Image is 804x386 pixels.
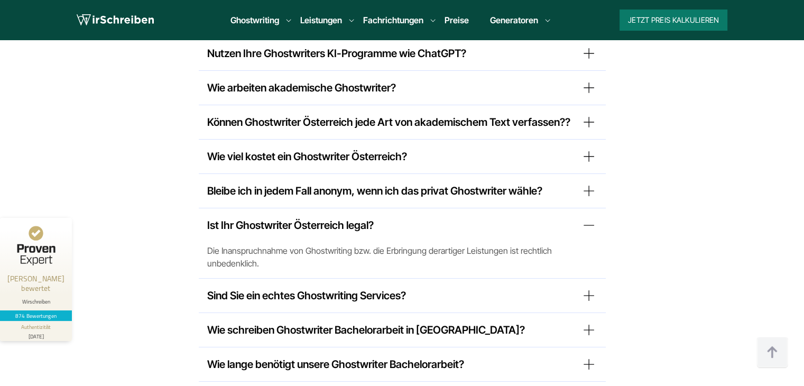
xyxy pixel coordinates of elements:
[207,114,597,131] summary: Können Ghostwriter Österreich jede Art von akademischem Text verfassen??
[230,14,279,26] a: Ghostwriting
[207,148,597,165] summary: Wie viel kostet ein Ghostwriter Österreich?
[77,12,154,28] img: logo wirschreiben
[363,14,423,26] a: Fachrichtungen
[207,356,597,373] summary: Wie lange benötigt unsere Ghostwriter Bachelorarbeit?
[756,337,788,369] img: button top
[207,45,597,62] summary: Nutzen Ihre Ghostwriters KI-Programme wie ChatGPT?
[4,298,68,305] div: Wirschreiben
[207,217,597,234] summary: Ist Ihr Ghostwriter Österreich legal?
[207,321,597,338] summary: Wie schreiben Ghostwriter Bachelorarbeit in [GEOGRAPHIC_DATA]?
[445,15,469,25] a: Preise
[4,331,68,339] div: [DATE]
[207,182,597,199] summary: Bleibe ich in jedem Fall anonym, wenn ich das privat Ghostwriter wähle?
[620,10,727,31] button: Jetzt Preis kalkulieren
[207,244,597,270] span: Die Inanspruchnahme von Ghostwriting bzw. die Erbringung derartiger Leistungen ist rechtlich unbe...
[300,14,342,26] a: Leistungen
[207,79,597,96] summary: Wie arbeiten akademische Ghostwriter?
[21,323,51,331] div: Authentizität
[490,14,538,26] a: Generatoren
[207,287,597,304] summary: Sind Sie ein echtes Ghostwriting Services?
